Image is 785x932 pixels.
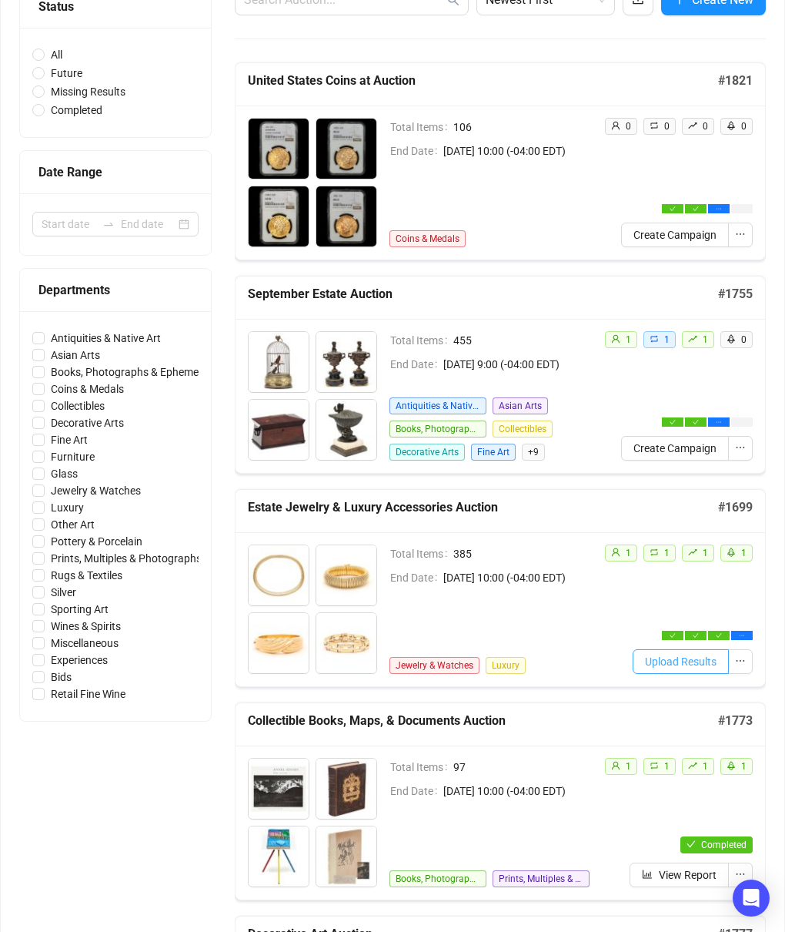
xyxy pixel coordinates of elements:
span: [DATE] 10:00 (-04:00 EDT) [443,783,605,800]
span: check [670,632,676,639]
span: 1 [741,548,747,558]
span: ellipsis [739,632,745,639]
span: check [693,632,699,639]
span: Books, Photographs & Ephemera [389,421,486,438]
span: swap-right [102,218,115,230]
span: Total Items [390,332,453,349]
h5: United States Coins at Auction [248,72,718,90]
span: Asian Arts [45,347,106,364]
img: 6003_1.jpg [249,826,309,887]
span: rise [688,334,697,344]
a: United States Coins at Auction#1821Total Items106End Date[DATE] 10:00 (-04:00 EDT)Coins & Medalsu... [235,62,766,260]
span: Collectibles [45,397,111,414]
span: ellipsis [716,419,722,425]
span: Coins & Medals [389,230,466,247]
img: 7002_1.jpg [316,119,376,179]
input: Start date [42,216,96,233]
span: [DATE] 10:00 (-04:00 EDT) [443,569,605,586]
img: 7004_1.jpg [316,186,376,246]
span: user [611,334,620,344]
span: ellipsis [735,655,746,666]
div: Open Intercom Messenger [733,880,770,917]
span: Bids [45,669,78,686]
span: Collectibles [493,421,553,438]
span: Retail Fine Wine [45,686,132,702]
span: to [102,218,115,230]
span: Create Campaign [633,440,717,457]
span: 1 [664,761,670,772]
span: check [670,206,676,212]
button: Create Campaign [621,436,729,461]
button: Create Campaign [621,223,729,247]
img: 1003_1.jpg [249,400,309,460]
span: 0 [741,121,747,132]
span: Luxury [486,657,526,674]
span: 385 [453,545,605,562]
span: Miscellaneous [45,635,125,652]
img: 3004_1.jpg [316,613,376,673]
span: Other Art [45,516,101,533]
span: Silver [45,584,82,601]
span: rise [688,121,697,130]
img: 1001_1.jpg [249,332,309,392]
h5: # 1773 [718,712,753,730]
img: 3001_1.jpg [249,545,309,605]
span: user [611,548,620,557]
span: bar-chart [642,869,653,880]
span: End Date [390,569,443,586]
span: All [45,46,68,63]
span: rise [688,548,697,557]
span: Missing Results [45,83,132,100]
h5: September Estate Auction [248,285,718,303]
span: 1 [626,548,631,558]
span: Prints, Multiples & Photographs [493,870,590,887]
span: check [693,206,699,212]
span: Jewelry & Watches [45,482,147,499]
span: 1 [703,761,708,772]
input: End date [121,216,175,233]
span: Pottery & Porcelain [45,533,149,550]
span: Asian Arts [493,397,548,414]
span: 1 [703,334,708,345]
span: Sporting Art [45,601,115,618]
span: ellipsis [716,206,722,212]
span: 455 [453,332,605,349]
img: 6004_1.jpg [316,826,376,887]
span: Decorative Arts [45,414,130,431]
h5: Estate Jewelry & Luxury Accessories Auction [248,498,718,517]
span: Total Items [390,545,453,562]
span: Furniture [45,448,101,465]
span: 1 [741,761,747,772]
span: Total Items [390,119,453,136]
h5: # 1755 [718,285,753,303]
span: Glass [45,465,84,482]
span: retweet [650,761,659,770]
span: + 9 [522,444,545,461]
h5: # 1821 [718,72,753,90]
span: 1 [626,761,631,772]
span: 1 [664,548,670,558]
a: Collectible Books, Maps, & Documents Auction#1773Total Items97End Date[DATE] 10:00 (-04:00 EDT)Bo... [235,702,766,900]
span: 97 [453,759,605,776]
span: 1 [626,334,631,345]
span: Decorative Arts [389,444,465,461]
img: 7003_1.jpg [249,186,309,246]
span: View Report [659,867,717,883]
span: Experiences [45,652,114,669]
span: Luxury [45,499,90,516]
span: Fine Art [471,444,516,461]
span: End Date [390,356,443,373]
span: [DATE] 10:00 (-04:00 EDT) [443,142,605,159]
img: 3003_1.jpg [249,613,309,673]
span: rise [688,761,697,770]
span: Coins & Medals [45,381,130,397]
span: check [686,840,696,849]
span: Books, Photographs & Ephemera [389,870,486,887]
span: Jewelry & Watches [389,657,479,674]
span: Fine Art [45,431,94,448]
span: rocket [727,761,736,770]
span: 1 [664,334,670,345]
span: End Date [390,783,443,800]
span: user [611,121,620,130]
span: 0 [741,334,747,345]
